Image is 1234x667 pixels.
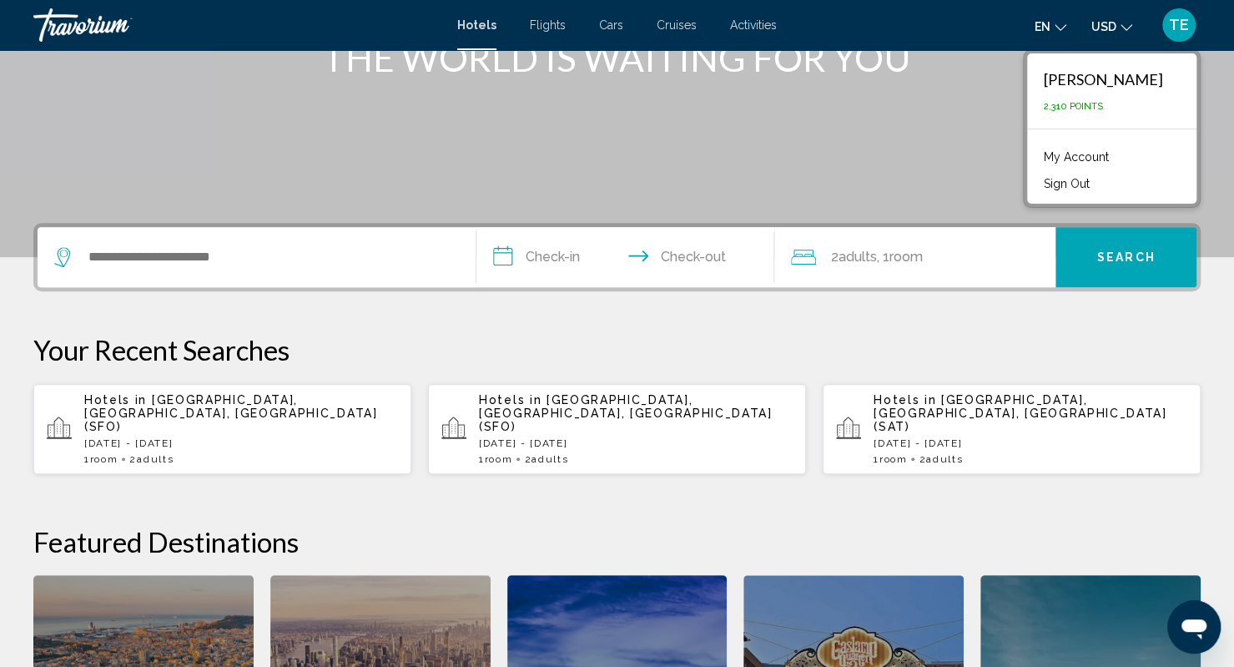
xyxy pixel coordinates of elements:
[531,453,568,465] span: Adults
[874,437,1187,449] p: [DATE] - [DATE]
[137,453,174,465] span: Adults
[479,393,772,433] span: [GEOGRAPHIC_DATA], [GEOGRAPHIC_DATA], [GEOGRAPHIC_DATA] (SFO)
[1055,227,1196,287] button: Search
[1035,173,1098,195] button: Sign Out
[479,453,512,465] span: 1
[84,437,398,449] p: [DATE] - [DATE]
[479,437,793,449] p: [DATE] - [DATE]
[485,453,513,465] span: Room
[479,393,541,407] span: Hotels in
[926,453,963,465] span: Adults
[524,453,568,465] span: 2
[874,393,936,407] span: Hotels in
[33,333,1201,366] p: Your Recent Searches
[1167,600,1221,654] iframe: Button to launch messaging window
[530,18,566,32] a: Flights
[919,453,963,465] span: 2
[457,18,496,32] a: Hotels
[33,383,411,475] button: Hotels in [GEOGRAPHIC_DATA], [GEOGRAPHIC_DATA], [GEOGRAPHIC_DATA] (SFO)[DATE] - [DATE]1Room2Adults
[33,525,1201,558] h2: Featured Destinations
[305,36,930,79] h1: THE WORLD IS WAITING FOR YOU
[1044,101,1103,112] span: 2,310 Points
[874,453,907,465] span: 1
[90,453,118,465] span: Room
[1097,251,1156,265] span: Search
[831,245,877,269] span: 2
[84,393,377,433] span: [GEOGRAPHIC_DATA], [GEOGRAPHIC_DATA], [GEOGRAPHIC_DATA] (SFO)
[1035,20,1050,33] span: en
[428,383,806,475] button: Hotels in [GEOGRAPHIC_DATA], [GEOGRAPHIC_DATA], [GEOGRAPHIC_DATA] (SFO)[DATE] - [DATE]1Room2Adults
[1157,8,1201,43] button: User Menu
[84,393,147,407] span: Hotels in
[839,249,877,265] span: Adults
[889,249,923,265] span: Room
[1035,146,1117,168] a: My Account
[1035,14,1066,38] button: Change language
[730,18,777,32] a: Activities
[774,227,1055,287] button: Travelers: 2 adults, 0 children
[879,453,908,465] span: Room
[84,453,118,465] span: 1
[1091,14,1132,38] button: Change currency
[877,245,923,269] span: , 1
[599,18,623,32] a: Cars
[1044,70,1163,88] div: [PERSON_NAME]
[476,227,774,287] button: Check in and out dates
[823,383,1201,475] button: Hotels in [GEOGRAPHIC_DATA], [GEOGRAPHIC_DATA], [GEOGRAPHIC_DATA] (SAT)[DATE] - [DATE]1Room2Adults
[129,453,174,465] span: 2
[874,393,1166,433] span: [GEOGRAPHIC_DATA], [GEOGRAPHIC_DATA], [GEOGRAPHIC_DATA] (SAT)
[1169,17,1189,33] span: TE
[1091,20,1116,33] span: USD
[33,8,441,42] a: Travorium
[38,227,1196,287] div: Search widget
[657,18,697,32] a: Cruises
